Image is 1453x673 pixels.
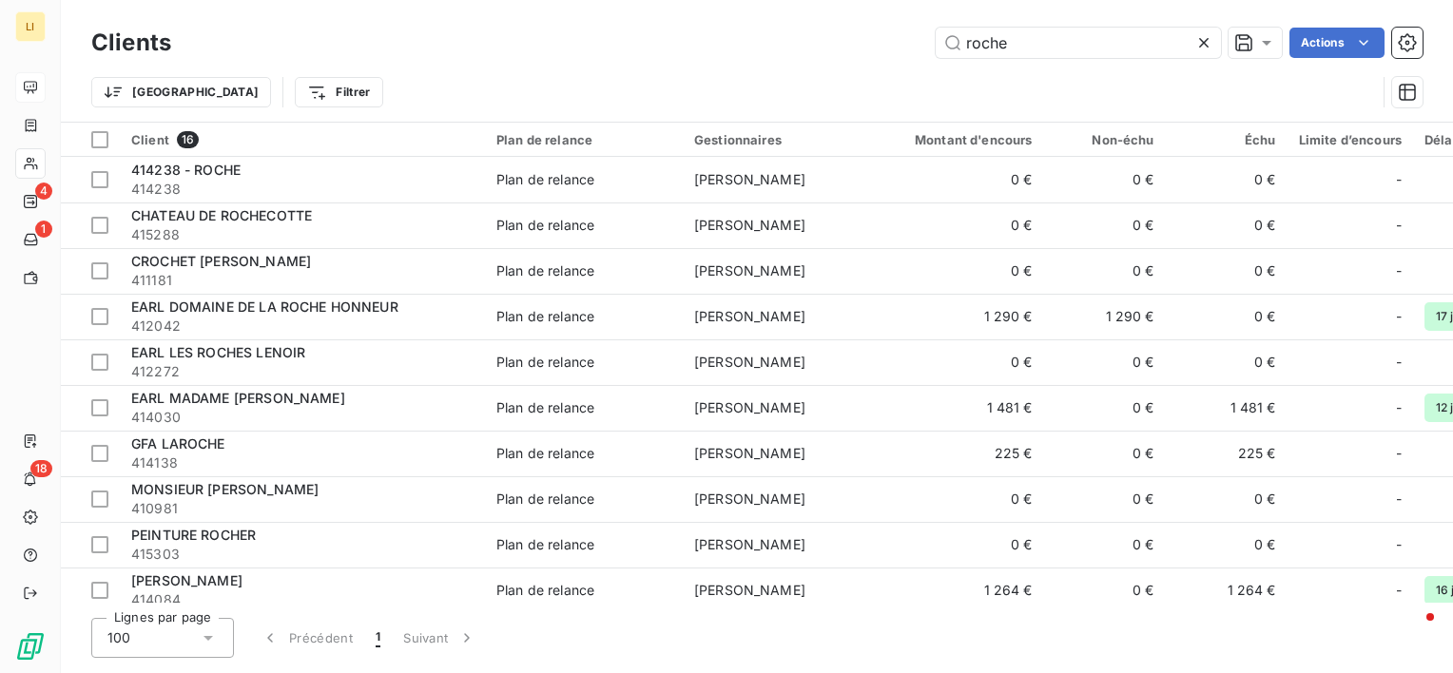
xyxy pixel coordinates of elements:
[1044,385,1166,431] td: 0 €
[1044,248,1166,294] td: 0 €
[1044,339,1166,385] td: 0 €
[1044,202,1166,248] td: 0 €
[131,132,169,147] span: Client
[177,131,199,148] span: 16
[131,527,256,543] span: PEINTURE ROCHER
[1396,398,1402,417] span: -
[694,354,805,370] span: [PERSON_NAME]
[1289,28,1385,58] button: Actions
[881,431,1044,476] td: 225 €
[15,11,46,42] div: LI
[694,262,805,279] span: [PERSON_NAME]
[496,398,594,417] div: Plan de relance
[30,460,52,477] span: 18
[131,362,474,381] span: 412272
[107,628,130,647] span: 100
[131,271,474,290] span: 411181
[496,535,594,554] div: Plan de relance
[131,435,225,452] span: GFA LAROCHE
[131,572,242,588] span: [PERSON_NAME]
[694,217,805,233] span: [PERSON_NAME]
[1166,431,1288,476] td: 225 €
[496,307,594,326] div: Plan de relance
[249,618,364,658] button: Précédent
[496,132,671,147] div: Plan de relance
[131,344,305,360] span: EARL LES ROCHES LENOIR
[694,132,869,147] div: Gestionnaires
[496,170,594,189] div: Plan de relance
[376,628,380,647] span: 1
[1166,385,1288,431] td: 1 481 €
[392,618,488,658] button: Suivant
[1177,132,1276,147] div: Échu
[15,631,46,662] img: Logo LeanPay
[131,317,474,336] span: 412042
[295,77,382,107] button: Filtrer
[131,481,319,497] span: MONSIEUR [PERSON_NAME]
[496,353,594,372] div: Plan de relance
[1396,261,1402,280] span: -
[1396,490,1402,509] span: -
[1166,567,1288,613] td: 1 264 €
[694,171,805,187] span: [PERSON_NAME]
[1166,202,1288,248] td: 0 €
[496,261,594,280] div: Plan de relance
[1166,339,1288,385] td: 0 €
[1166,294,1288,339] td: 0 €
[496,581,594,600] div: Plan de relance
[892,132,1033,147] div: Montant d'encours
[1388,608,1434,654] iframe: Intercom live chat
[694,399,805,415] span: [PERSON_NAME]
[881,248,1044,294] td: 0 €
[1166,157,1288,202] td: 0 €
[131,162,241,178] span: 414238 - ROCHE
[694,582,805,598] span: [PERSON_NAME]
[1056,132,1154,147] div: Non-échu
[881,567,1044,613] td: 1 264 €
[131,225,474,244] span: 415288
[1044,431,1166,476] td: 0 €
[1166,476,1288,522] td: 0 €
[1396,535,1402,554] span: -
[1396,444,1402,463] span: -
[1299,132,1402,147] div: Limite d’encours
[131,590,474,609] span: 414084
[496,490,594,509] div: Plan de relance
[1044,522,1166,567] td: 0 €
[364,618,392,658] button: 1
[496,216,594,235] div: Plan de relance
[131,207,312,223] span: CHATEAU DE ROCHECOTTE
[694,308,805,324] span: [PERSON_NAME]
[131,499,474,518] span: 410981
[1044,567,1166,613] td: 0 €
[131,390,345,406] span: EARL MADAME [PERSON_NAME]
[881,339,1044,385] td: 0 €
[496,444,594,463] div: Plan de relance
[1166,248,1288,294] td: 0 €
[131,408,474,427] span: 414030
[881,476,1044,522] td: 0 €
[131,298,398,315] span: EARL DOMAINE DE LA ROCHE HONNEUR
[131,453,474,472] span: 414138
[1396,581,1402,600] span: -
[1396,307,1402,326] span: -
[35,221,52,238] span: 1
[881,385,1044,431] td: 1 481 €
[91,26,171,60] h3: Clients
[881,202,1044,248] td: 0 €
[1396,170,1402,189] span: -
[694,536,805,552] span: [PERSON_NAME]
[1044,157,1166,202] td: 0 €
[694,445,805,461] span: [PERSON_NAME]
[694,490,805,507] span: [PERSON_NAME]
[131,545,474,564] span: 415303
[881,294,1044,339] td: 1 290 €
[1044,476,1166,522] td: 0 €
[131,253,311,269] span: CROCHET [PERSON_NAME]
[1396,353,1402,372] span: -
[91,77,271,107] button: [GEOGRAPHIC_DATA]
[881,157,1044,202] td: 0 €
[881,522,1044,567] td: 0 €
[936,28,1221,58] input: Rechercher
[1396,216,1402,235] span: -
